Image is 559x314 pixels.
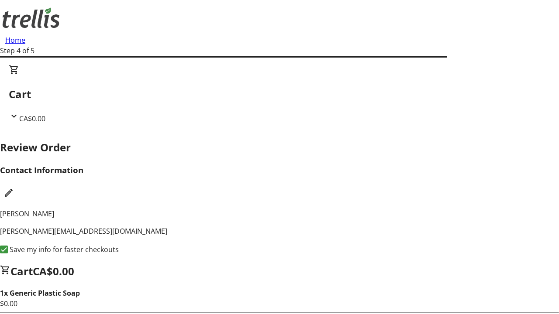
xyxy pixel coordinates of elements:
div: CartCA$0.00 [9,65,550,124]
label: Save my info for faster checkouts [8,244,119,255]
span: CA$0.00 [33,264,74,278]
span: Cart [10,264,33,278]
span: CA$0.00 [19,114,45,123]
h2: Cart [9,86,550,102]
